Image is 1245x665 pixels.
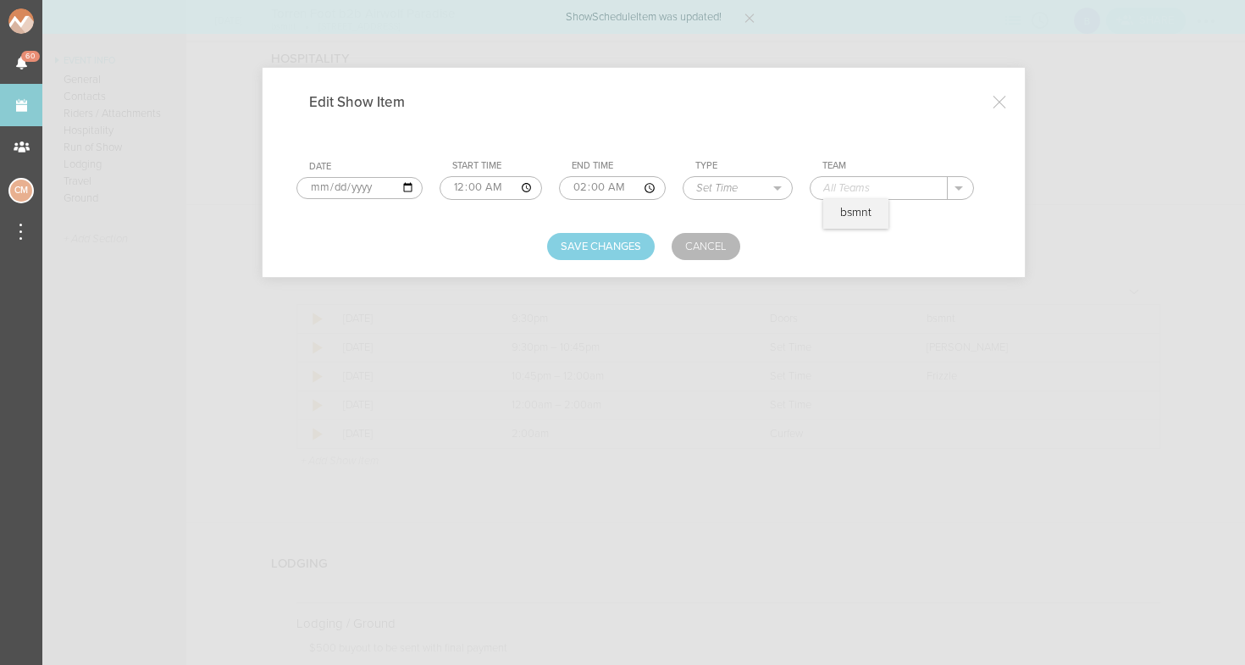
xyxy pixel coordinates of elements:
a: Cancel [672,233,740,260]
p: ShowScheduleItem was updated! [566,12,722,23]
div: End Time [572,160,665,172]
button: Save Changes [547,233,655,260]
h4: Edit Show Item [309,93,430,111]
div: Team [822,160,974,172]
div: Date [309,161,423,173]
div: Start Time [452,160,542,172]
input: All Teams [811,177,948,199]
div: Charlie McGinley [8,178,34,203]
button: . [948,177,973,199]
div: Type [695,160,793,172]
img: NOMAD [8,8,104,34]
span: 60 [21,51,40,62]
p: bsmnt [840,206,871,219]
